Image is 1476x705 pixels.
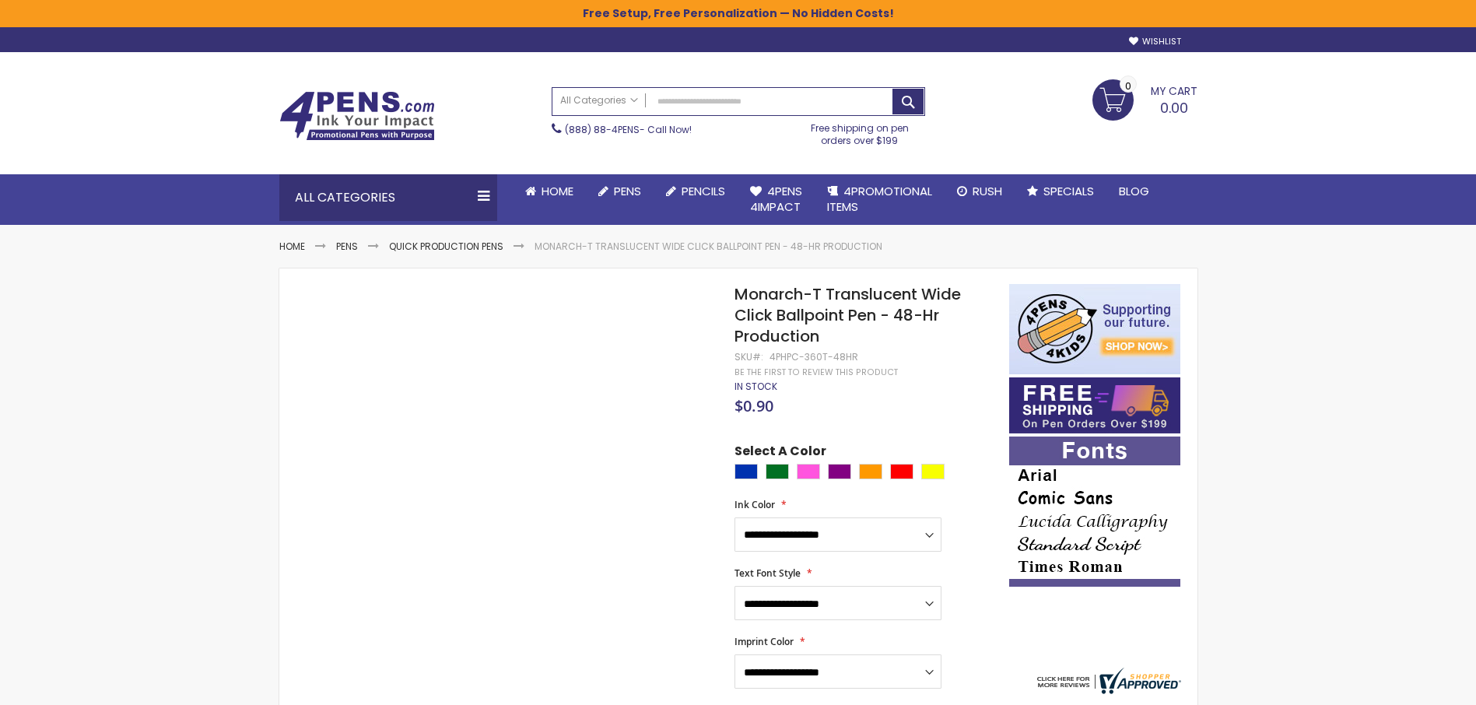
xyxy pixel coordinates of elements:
[1009,437,1180,587] img: font-personalization-examples
[560,94,638,107] span: All Categories
[1119,183,1149,199] span: Blog
[279,174,497,221] div: All Categories
[1043,183,1094,199] span: Specials
[734,498,775,511] span: Ink Color
[336,240,358,253] a: Pens
[1033,668,1181,694] img: 4pens.com widget logo
[565,123,640,136] a: (888) 88-4PENS
[513,174,586,209] a: Home
[1129,36,1181,47] a: Wishlist
[734,283,961,347] span: Monarch-T Translucent Wide Click Ballpoint Pen - 48-Hr Production
[1015,174,1106,209] a: Specials
[734,464,758,479] div: Blue
[682,183,725,199] span: Pencils
[734,380,777,393] span: In stock
[1009,284,1180,374] img: 4pens 4 kids
[1033,684,1181,697] a: 4pens.com certificate URL
[750,183,802,215] span: 4Pens 4impact
[1106,174,1162,209] a: Blog
[794,116,925,147] div: Free shipping on pen orders over $199
[945,174,1015,209] a: Rush
[586,174,654,209] a: Pens
[766,464,789,479] div: Green
[565,123,692,136] span: - Call Now!
[815,174,945,225] a: 4PROMOTIONALITEMS
[614,183,641,199] span: Pens
[797,464,820,479] div: Pink
[734,350,763,363] strong: SKU
[389,240,503,253] a: Quick Production Pens
[734,367,898,378] a: Be the first to review this product
[827,183,932,215] span: 4PROMOTIONAL ITEMS
[1160,98,1188,117] span: 0.00
[1125,79,1131,93] span: 0
[921,464,945,479] div: Yellow
[738,174,815,225] a: 4Pens4impact
[1092,79,1197,118] a: 0.00 0
[734,566,801,580] span: Text Font Style
[535,240,882,253] li: Monarch-T Translucent Wide Click Ballpoint Pen - 48-Hr Production
[654,174,738,209] a: Pencils
[770,351,858,363] div: 4PHPC-360T-48HR
[1009,377,1180,433] img: Free shipping on orders over $199
[734,395,773,416] span: $0.90
[734,443,826,464] span: Select A Color
[542,183,573,199] span: Home
[859,464,882,479] div: Orange
[279,240,305,253] a: Home
[828,464,851,479] div: Purple
[734,381,777,393] div: Availability
[973,183,1002,199] span: Rush
[890,464,913,479] div: Red
[279,91,435,141] img: 4Pens Custom Pens and Promotional Products
[552,88,646,114] a: All Categories
[734,635,794,648] span: Imprint Color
